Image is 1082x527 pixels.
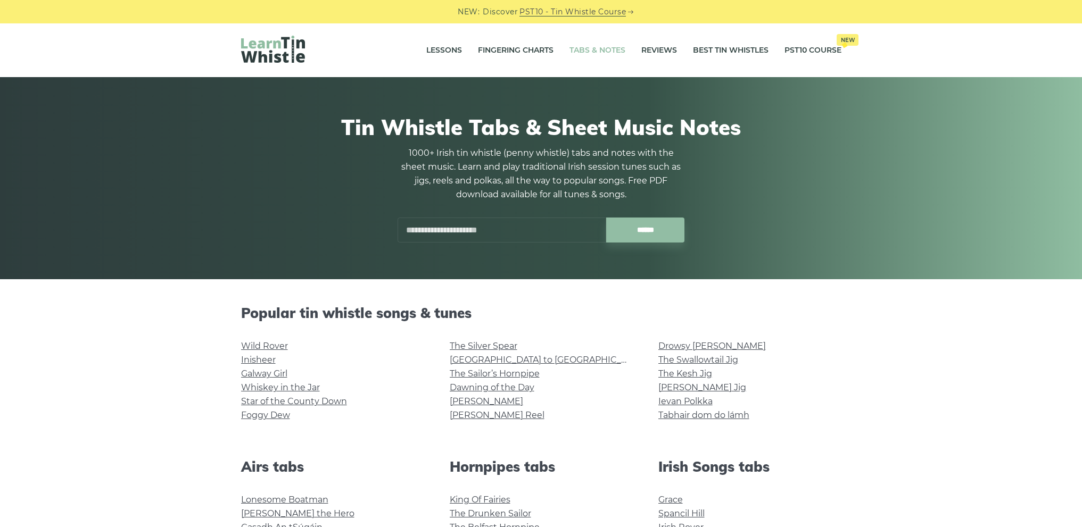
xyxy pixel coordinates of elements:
a: Fingering Charts [478,37,554,64]
a: Dawning of the Day [450,382,534,392]
a: Wild Rover [241,341,288,351]
a: King Of Fairies [450,495,510,505]
a: The Silver Spear [450,341,517,351]
img: LearnTinWhistle.com [241,36,305,63]
a: The Kesh Jig [658,369,712,379]
a: Whiskey in the Jar [241,382,320,392]
a: Lonesome Boatman [241,495,328,505]
h2: Popular tin whistle songs & tunes [241,305,841,321]
a: Tabhair dom do lámh [658,410,749,420]
a: [PERSON_NAME] Reel [450,410,544,420]
a: Lessons [426,37,462,64]
a: Galway Girl [241,369,287,379]
a: Best Tin Whistles [693,37,769,64]
a: PST10 CourseNew [784,37,841,64]
a: Reviews [641,37,677,64]
a: Grace [658,495,683,505]
a: Spancil Hill [658,508,705,518]
a: [PERSON_NAME] [450,396,523,406]
h2: Hornpipes tabs [450,458,633,475]
a: [PERSON_NAME] Jig [658,382,746,392]
a: Ievan Polkka [658,396,713,406]
a: The Sailor’s Hornpipe [450,369,540,379]
h2: Irish Songs tabs [658,458,841,475]
span: New [837,34,858,46]
a: Inisheer [241,355,276,365]
h2: Airs tabs [241,458,424,475]
a: [GEOGRAPHIC_DATA] to [GEOGRAPHIC_DATA] [450,355,646,365]
a: Tabs & Notes [569,37,625,64]
a: [PERSON_NAME] the Hero [241,508,354,518]
a: The Drunken Sailor [450,508,531,518]
a: Star of the County Down [241,396,347,406]
a: Drowsy [PERSON_NAME] [658,341,766,351]
p: 1000+ Irish tin whistle (penny whistle) tabs and notes with the sheet music. Learn and play tradi... [398,146,685,202]
a: The Swallowtail Jig [658,355,738,365]
a: Foggy Dew [241,410,290,420]
h1: Tin Whistle Tabs & Sheet Music Notes [241,114,841,140]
